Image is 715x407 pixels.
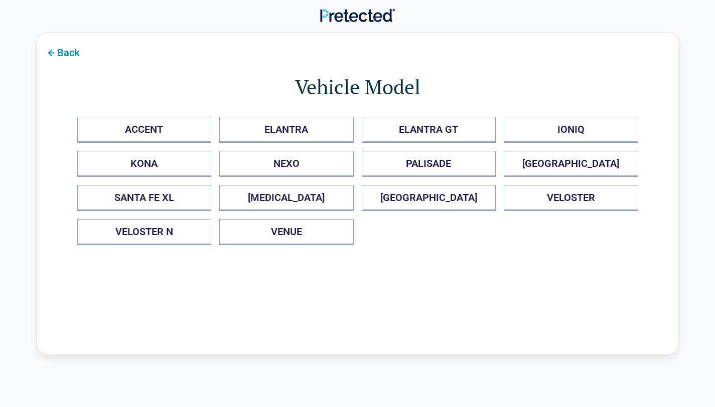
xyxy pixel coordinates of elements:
button: VENUE [219,219,354,245]
button: Back [37,41,88,63]
button: IONIQ [504,117,638,143]
button: [GEOGRAPHIC_DATA] [504,151,638,177]
button: VELOSTER N [77,219,212,245]
button: [GEOGRAPHIC_DATA] [362,185,496,211]
button: KONA [77,151,212,177]
button: ELANTRA GT [362,117,496,143]
button: PALISADE [362,151,496,177]
button: [MEDICAL_DATA] [219,185,354,211]
button: ELANTRA [219,117,354,143]
h1: Vehicle Model [77,73,638,101]
button: VELOSTER [504,185,638,211]
button: SANTA FE XL [77,185,212,211]
button: NEXO [219,151,354,177]
button: ACCENT [77,117,212,143]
